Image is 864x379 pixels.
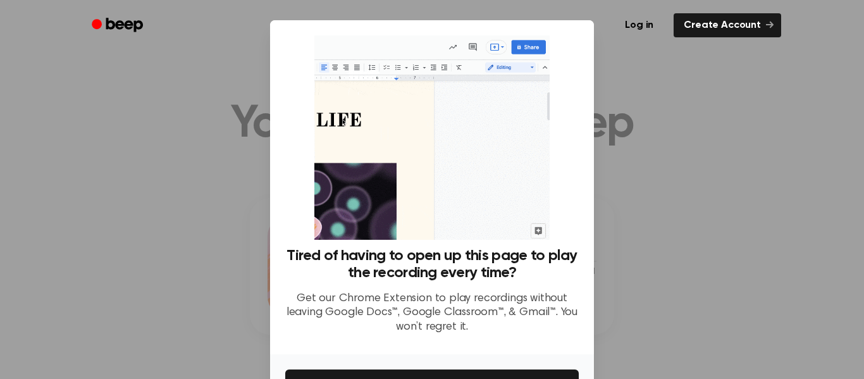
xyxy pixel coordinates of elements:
[83,13,154,38] a: Beep
[285,292,579,335] p: Get our Chrome Extension to play recordings without leaving Google Docs™, Google Classroom™, & Gm...
[674,13,781,37] a: Create Account
[612,11,666,40] a: Log in
[285,247,579,282] h3: Tired of having to open up this page to play the recording every time?
[314,35,549,240] img: Beep extension in action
